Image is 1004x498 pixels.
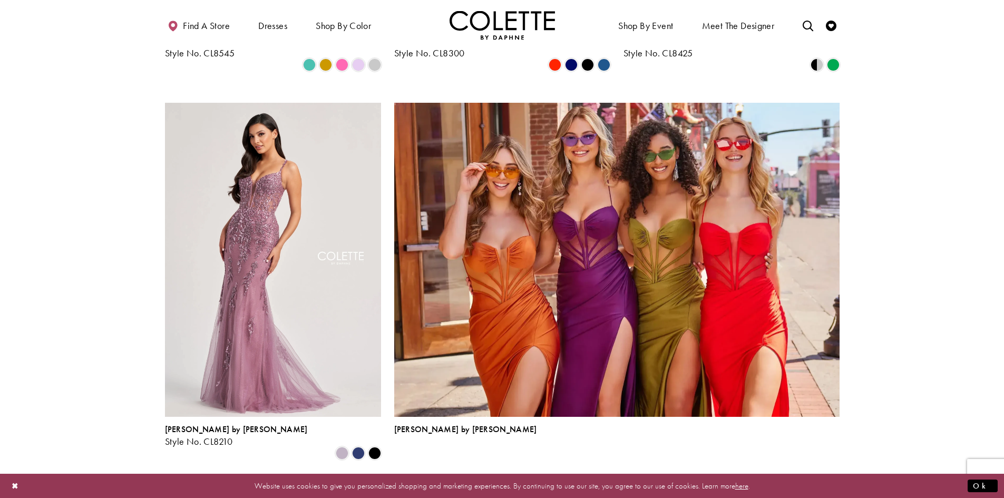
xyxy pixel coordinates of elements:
[313,11,374,40] span: Shop by color
[368,447,381,460] i: Black
[6,476,24,495] button: Close Dialog
[352,58,365,71] i: Lilac
[800,11,816,40] a: Toggle search
[165,435,233,447] span: Style No. CL8210
[735,480,748,491] a: here
[258,21,287,31] span: Dresses
[165,47,235,59] span: Style No. CL8545
[303,58,316,71] i: Aqua
[623,47,693,59] span: Style No. CL8425
[76,479,928,493] p: Website uses cookies to give you personalized shopping and marketing experiences. By continuing t...
[450,11,555,40] img: Colette by Daphne
[823,11,839,40] a: Check Wishlist
[618,21,673,31] span: Shop By Event
[702,21,775,31] span: Meet the designer
[319,58,332,71] i: Gold
[165,11,232,40] a: Find a store
[165,424,308,435] span: [PERSON_NAME] by [PERSON_NAME]
[368,58,381,71] i: Silver
[165,103,381,417] a: Visit Colette by Daphne Style No. CL8210 Page
[549,58,561,71] i: Scarlet
[565,58,578,71] i: Sapphire
[165,425,308,447] div: Colette by Daphne Style No. CL8210
[968,479,998,492] button: Submit Dialog
[616,11,676,40] span: Shop By Event
[581,58,594,71] i: Black
[699,11,777,40] a: Meet the designer
[450,11,555,40] a: Visit Home Page
[352,447,365,460] i: Navy Blue
[394,424,537,435] span: [PERSON_NAME] by [PERSON_NAME]
[336,58,348,71] i: Pink
[183,21,230,31] span: Find a store
[394,47,465,59] span: Style No. CL8300
[256,11,290,40] span: Dresses
[336,447,348,460] i: Heather
[598,58,610,71] i: Ocean Blue
[827,58,840,71] i: Emerald
[811,58,823,71] i: Black/Silver
[316,21,371,31] span: Shop by color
